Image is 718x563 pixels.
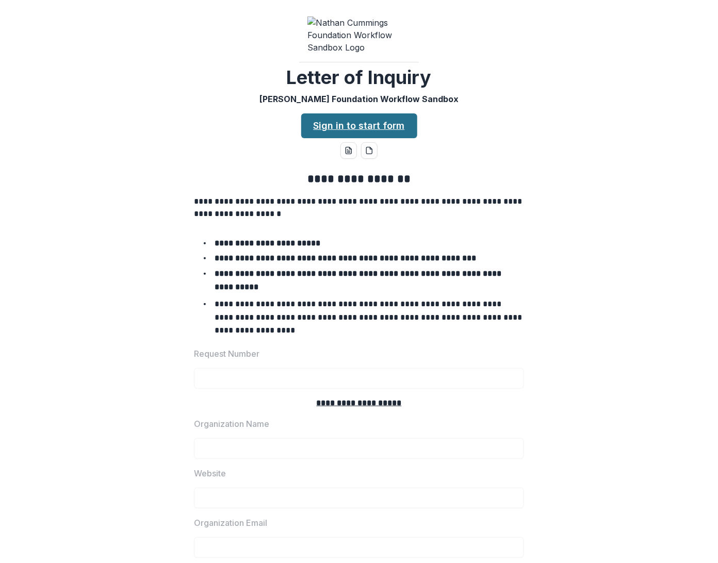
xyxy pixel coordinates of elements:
p: [PERSON_NAME] Foundation Workflow Sandbox [259,93,459,105]
h2: Letter of Inquiry [287,67,432,89]
p: Request Number [194,347,259,360]
p: Organization Email [194,517,267,529]
a: Sign in to start form [301,113,417,138]
p: Organization Name [194,418,269,430]
button: pdf-download [361,142,378,159]
img: Nathan Cummings Foundation Workflow Sandbox Logo [307,16,411,54]
button: word-download [340,142,357,159]
p: Website [194,467,226,479]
